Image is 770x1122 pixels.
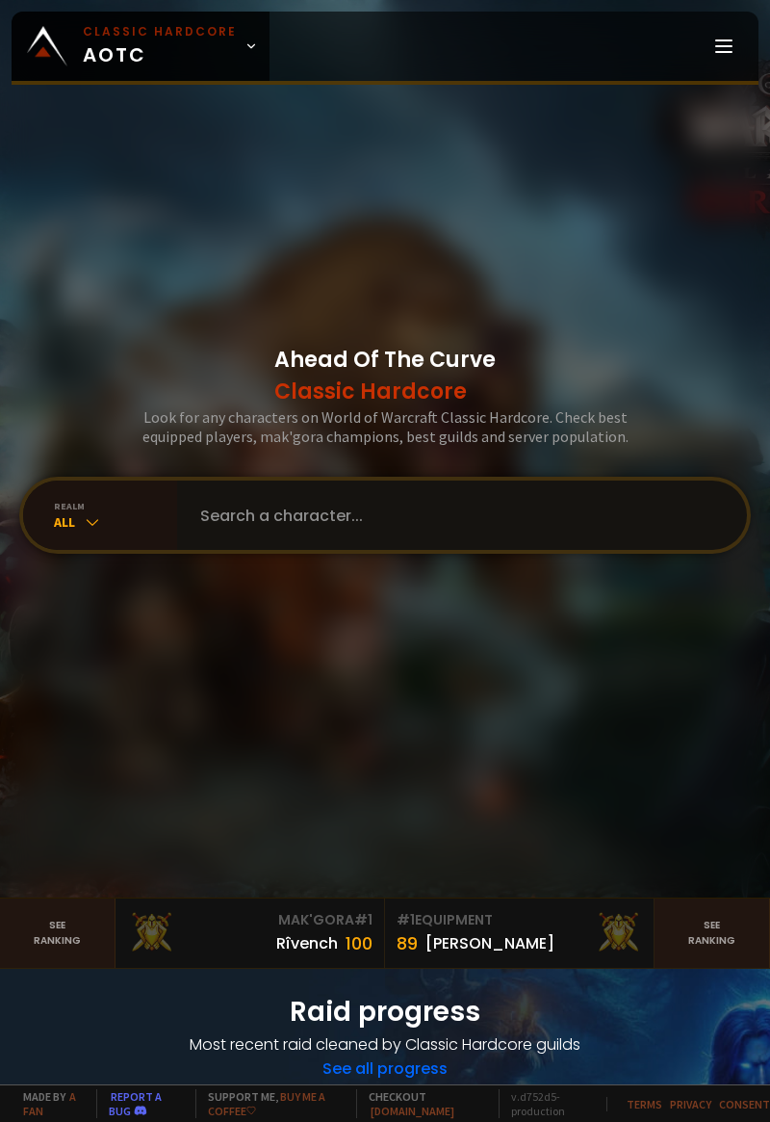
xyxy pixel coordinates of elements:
[83,23,237,40] small: Classic Hardcore
[371,1104,454,1118] a: [DOMAIN_NAME]
[627,1097,662,1111] a: Terms
[499,1089,595,1118] span: v. d752d5 - production
[195,1089,345,1118] span: Support me,
[670,1097,711,1111] a: Privacy
[385,899,654,968] a: #1Equipment89[PERSON_NAME]
[397,910,642,930] div: Equipment
[425,931,554,955] div: [PERSON_NAME]
[274,344,496,407] h1: Ahead Of The Curve
[83,23,237,69] span: AOTC
[397,930,418,956] div: 89
[23,992,747,1032] h1: Raid progress
[274,376,496,407] span: Classic Hardcore
[208,1089,325,1118] a: Buy me a coffee
[356,1089,487,1118] span: Checkout
[115,407,654,446] h3: Look for any characters on World of Warcraft Classic Hardcore. Check best equipped players, mak'g...
[397,910,415,929] span: # 1
[23,1032,747,1057] h4: Most recent raid cleaned by Classic Hardcore guilds
[346,930,372,956] div: 100
[354,910,372,929] span: # 1
[12,1089,85,1118] span: Made by
[109,1089,162,1118] a: Report a bug
[276,931,338,955] div: Rîvench
[54,512,177,532] div: All
[54,500,177,512] div: realm
[115,899,385,968] a: Mak'Gora#1Rîvench100
[127,910,372,930] div: Mak'Gora
[189,481,724,550] input: Search a character...
[654,899,770,968] a: Seeranking
[23,1089,76,1118] a: a fan
[12,12,269,81] a: Classic HardcoreAOTC
[322,1057,448,1080] a: See all progress
[719,1097,770,1111] a: Consent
